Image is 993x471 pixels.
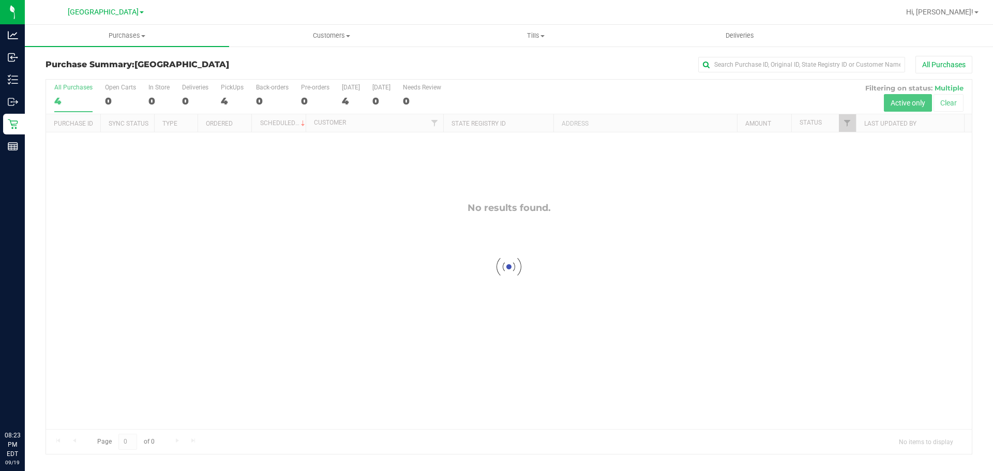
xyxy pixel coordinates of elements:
[8,119,18,129] inline-svg: Retail
[698,57,905,72] input: Search Purchase ID, Original ID, State Registry ID or Customer Name...
[229,25,433,47] a: Customers
[8,74,18,85] inline-svg: Inventory
[915,56,972,73] button: All Purchases
[8,97,18,107] inline-svg: Outbound
[8,141,18,151] inline-svg: Reports
[230,31,433,40] span: Customers
[25,31,229,40] span: Purchases
[10,388,41,419] iframe: Resource center
[5,459,20,466] p: 09/19
[906,8,973,16] span: Hi, [PERSON_NAME]!
[638,25,842,47] a: Deliveries
[8,30,18,40] inline-svg: Analytics
[46,60,354,69] h3: Purchase Summary:
[434,31,637,40] span: Tills
[134,59,229,69] span: [GEOGRAPHIC_DATA]
[25,25,229,47] a: Purchases
[68,8,139,17] span: [GEOGRAPHIC_DATA]
[5,431,20,459] p: 08:23 PM EDT
[8,52,18,63] inline-svg: Inbound
[712,31,768,40] span: Deliveries
[433,25,638,47] a: Tills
